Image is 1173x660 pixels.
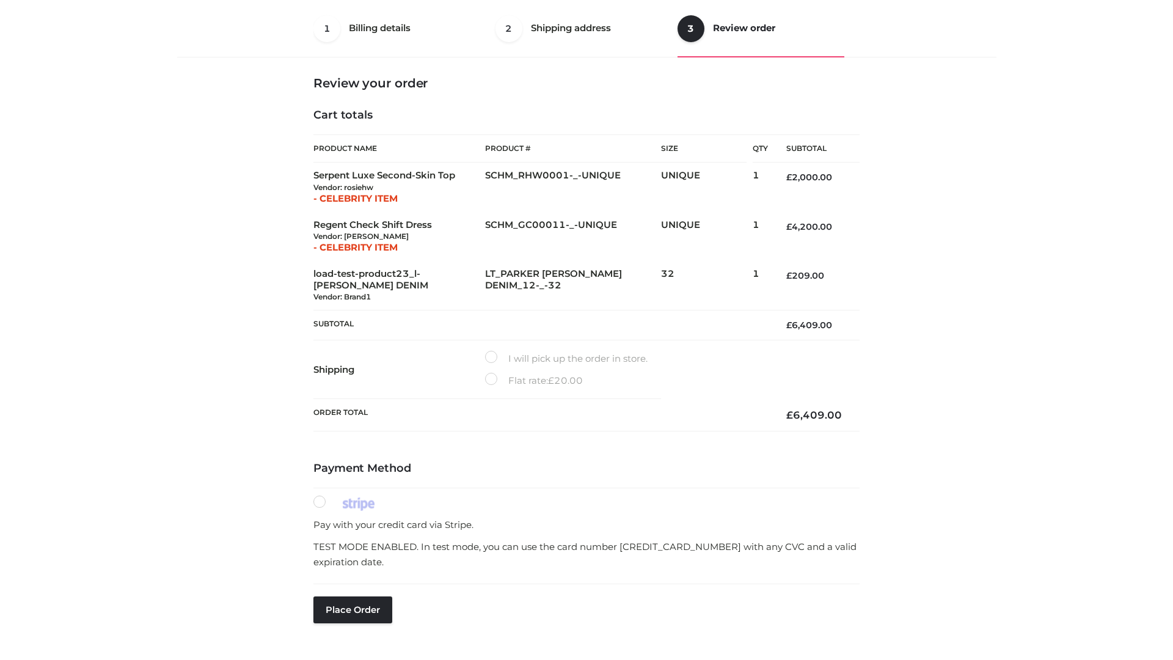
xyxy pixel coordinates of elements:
[485,212,661,261] td: SCHM_GC00011-_-UNIQUE
[786,409,793,421] span: £
[786,270,824,281] bdi: 209.00
[313,163,485,212] td: Serpent Luxe Second-Skin Top
[661,261,753,310] td: 32
[313,212,485,261] td: Regent Check Shift Dress
[786,320,832,331] bdi: 6,409.00
[661,163,753,212] td: UNIQUE
[313,539,860,570] p: TEST MODE ENABLED. In test mode, you can use the card number [CREDIT_CARD_NUMBER] with any CVC an...
[768,135,860,163] th: Subtotal
[753,212,768,261] td: 1
[313,193,398,204] span: - CELEBRITY ITEM
[786,172,792,183] span: £
[313,517,860,533] p: Pay with your credit card via Stripe.
[786,221,832,232] bdi: 4,200.00
[313,340,485,399] th: Shipping
[313,109,860,122] h4: Cart totals
[485,261,661,310] td: LT_PARKER [PERSON_NAME] DENIM_12-_-32
[661,135,747,163] th: Size
[313,292,371,301] small: Vendor: Brand1
[313,183,373,192] small: Vendor: rosiehw
[313,462,860,475] h4: Payment Method
[786,270,792,281] span: £
[786,409,842,421] bdi: 6,409.00
[313,310,768,340] th: Subtotal
[313,399,768,431] th: Order Total
[313,134,485,163] th: Product Name
[313,76,860,90] h3: Review your order
[313,596,392,623] button: Place order
[786,320,792,331] span: £
[753,163,768,212] td: 1
[313,241,398,253] span: - CELEBRITY ITEM
[661,212,753,261] td: UNIQUE
[786,172,832,183] bdi: 2,000.00
[548,375,554,386] span: £
[485,163,661,212] td: SCHM_RHW0001-_-UNIQUE
[313,232,409,241] small: Vendor: [PERSON_NAME]
[548,375,583,386] bdi: 20.00
[313,261,485,310] td: load-test-product23_l-[PERSON_NAME] DENIM
[753,134,768,163] th: Qty
[485,373,583,389] label: Flat rate:
[786,221,792,232] span: £
[485,351,648,367] label: I will pick up the order in store.
[753,261,768,310] td: 1
[485,134,661,163] th: Product #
